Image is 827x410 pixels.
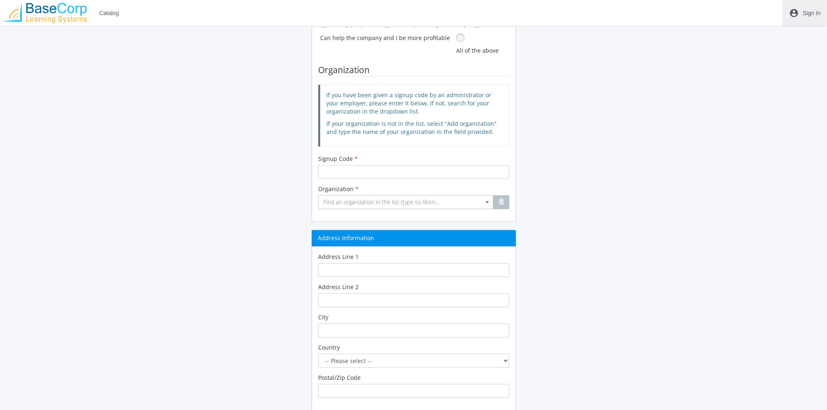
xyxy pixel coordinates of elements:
span: Sign In [802,6,820,20]
span: Catalog [99,6,119,20]
span: Find an organization in the list (type to filter)... [323,198,439,206]
legend: Organization [318,64,509,76]
label: Country [318,343,340,352]
p: If your organization is not in the list, select "Add organization" and type the name of your orga... [326,120,503,136]
label: Organization [318,185,359,193]
label: City [318,313,328,321]
label: Address Line 2 [318,283,359,291]
span: Select box activate [318,195,493,209]
mat-icon: account_circle [789,8,799,18]
p: If you have been given a signup code by an administrator or your employer, please enter it below.... [326,91,503,116]
label: All of the above [456,47,499,55]
label: Postal/Zip Code [318,374,361,382]
span: Address Information [318,234,374,242]
label: Can help the company and I be more profitable [320,34,450,42]
label: Signup Code [318,155,358,163]
label: Address Line 1 [318,253,359,261]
